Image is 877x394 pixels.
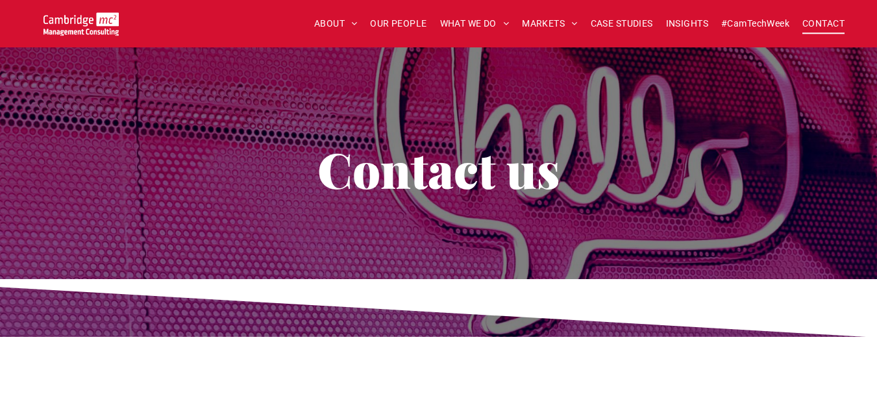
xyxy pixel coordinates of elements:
a: MARKETS [515,14,584,34]
a: OUR PEOPLE [364,14,433,34]
img: Cambridge MC Logo [43,12,119,36]
a: CASE STUDIES [584,14,660,34]
a: INSIGHTS [660,14,715,34]
a: WHAT WE DO [434,14,516,34]
a: ABOUT [308,14,364,34]
span: Contact us [317,136,560,201]
a: #CamTechWeek [715,14,796,34]
a: CONTACT [796,14,851,34]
